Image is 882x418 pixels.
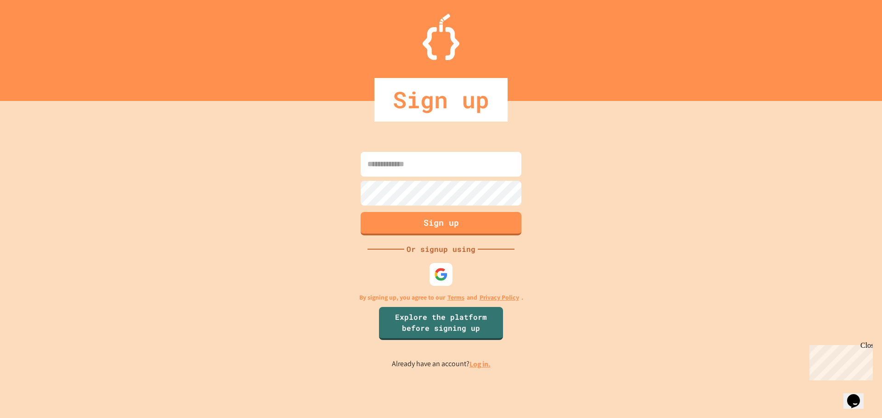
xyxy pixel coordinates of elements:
iframe: chat widget [843,381,873,409]
a: Explore the platform before signing up [379,307,503,340]
iframe: chat widget [806,341,873,380]
div: Or signup using [404,244,478,255]
a: Privacy Policy [480,293,519,302]
div: Chat with us now!Close [4,4,63,58]
a: Log in. [469,359,491,369]
a: Terms [447,293,464,302]
img: Logo.svg [423,14,459,60]
div: Sign up [374,78,508,122]
img: google-icon.svg [434,268,448,281]
button: Sign up [361,212,521,235]
p: Already have an account? [392,358,491,370]
p: By signing up, you agree to our and . [359,293,523,302]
